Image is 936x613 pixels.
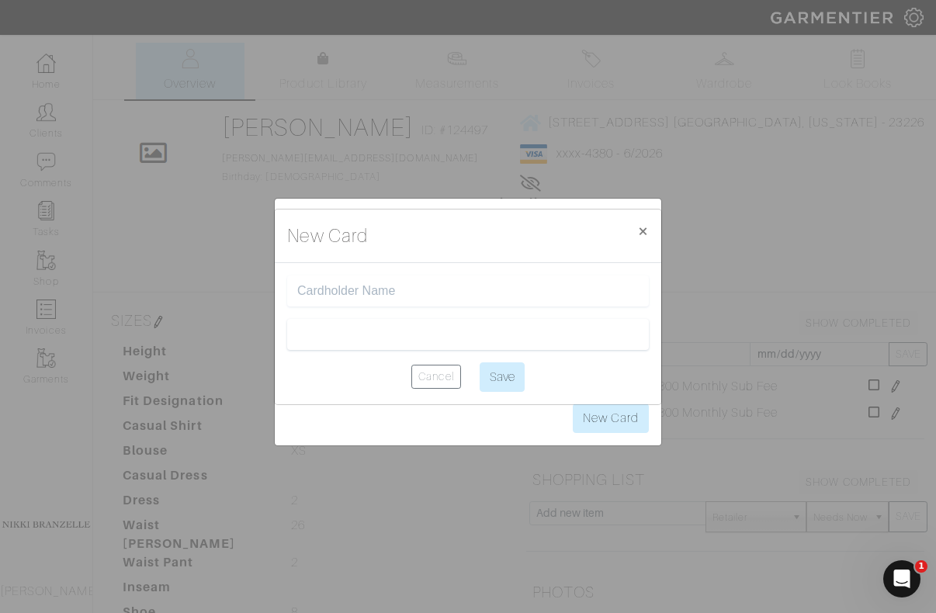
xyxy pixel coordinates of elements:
[287,222,368,250] h4: New Card
[297,327,639,341] iframe: Secure card payment input frame
[637,220,649,241] span: ×
[915,560,927,573] span: 1
[411,365,460,389] a: Cancel
[297,284,639,299] input: Cardholder Name
[480,362,525,392] input: Save
[883,560,920,597] iframe: Intercom live chat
